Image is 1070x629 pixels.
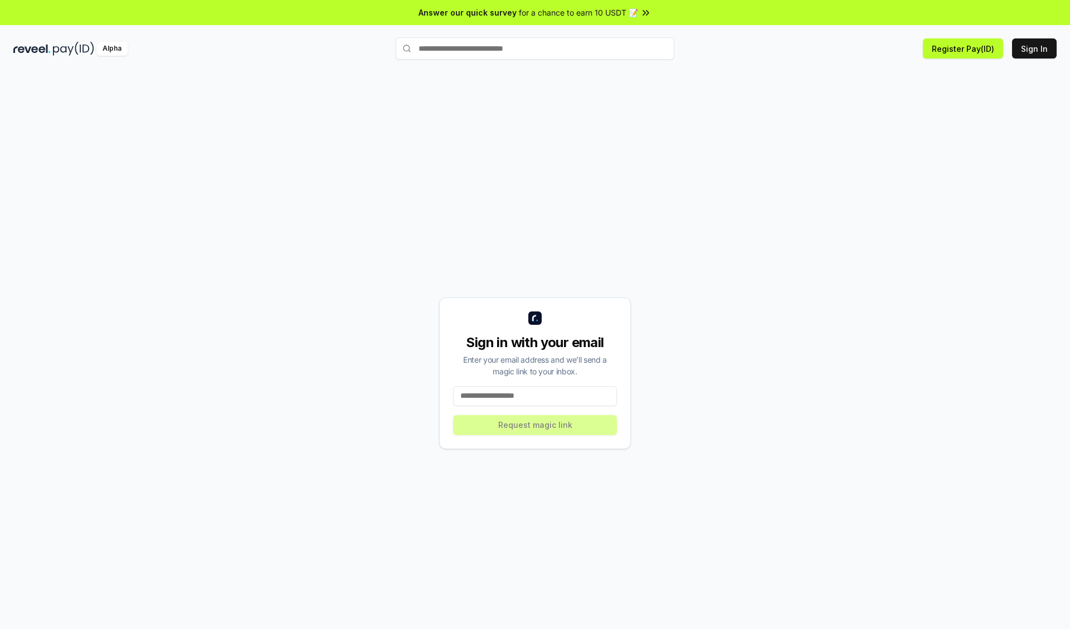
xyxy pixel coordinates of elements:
div: Alpha [96,42,128,56]
button: Register Pay(ID) [923,38,1003,58]
span: Answer our quick survey [419,7,517,18]
img: pay_id [53,42,94,56]
img: logo_small [528,311,542,325]
img: reveel_dark [13,42,51,56]
div: Enter your email address and we’ll send a magic link to your inbox. [453,354,617,377]
span: for a chance to earn 10 USDT 📝 [519,7,638,18]
div: Sign in with your email [453,334,617,352]
button: Sign In [1012,38,1057,58]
